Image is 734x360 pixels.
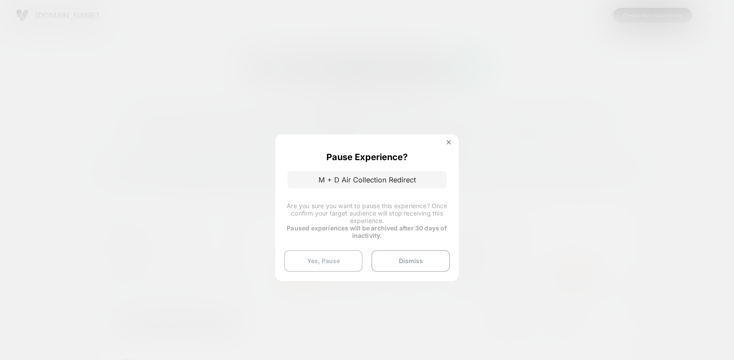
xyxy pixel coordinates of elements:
[371,250,450,272] button: Dismiss
[326,152,408,162] p: Pause Experience?
[287,224,447,239] strong: Paused experiences will be archived after 30 days of inactivity.
[287,171,447,189] p: M + D Air Collection Redirect
[447,140,451,144] img: close
[284,250,363,272] button: Yes, Pause
[287,202,447,224] span: Are you sure you want to pause this experience? Once confirm your target audience will stop recei...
